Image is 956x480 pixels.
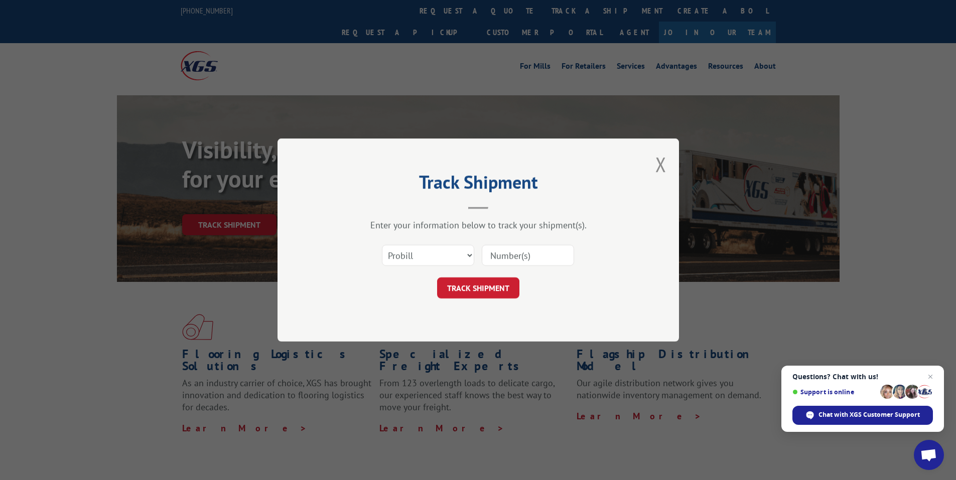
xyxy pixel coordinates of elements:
[792,373,933,381] span: Questions? Chat with us!
[792,388,877,396] span: Support is online
[437,277,519,298] button: TRACK SHIPMENT
[328,175,629,194] h2: Track Shipment
[482,245,574,266] input: Number(s)
[655,151,666,178] button: Close modal
[328,219,629,231] div: Enter your information below to track your shipment(s).
[914,440,944,470] div: Open chat
[924,371,936,383] span: Close chat
[792,406,933,425] div: Chat with XGS Customer Support
[818,410,920,419] span: Chat with XGS Customer Support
